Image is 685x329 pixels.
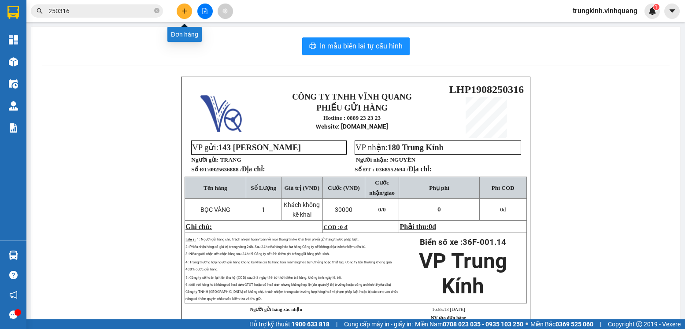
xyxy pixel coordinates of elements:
span: 0925636888 / [209,166,265,173]
span: Phụ phí [429,185,449,191]
strong: Người nhận: [356,156,389,163]
span: ⚪️ [526,322,528,326]
strong: Biển số xe : [420,237,506,247]
span: 0/ [378,206,386,213]
span: Số Lượng [251,185,276,191]
img: logo [200,90,242,132]
strong: : [DOMAIN_NAME] [316,123,388,130]
span: 30000 [335,206,352,213]
span: Lưu ý: [185,237,196,241]
span: In mẫu biên lai tự cấu hình [320,41,403,52]
span: Cước nhận/giao [369,179,395,196]
span: Ghi chú: [185,223,212,230]
span: Phí COD [492,185,515,191]
span: aim [222,8,228,14]
strong: Số ĐT : [355,166,374,173]
span: Giá trị (VNĐ) [285,185,320,191]
img: logo-vxr [7,6,19,19]
strong: Số ĐT: [191,166,265,173]
span: 143 [PERSON_NAME] [218,143,301,152]
span: đ [432,223,436,230]
span: Địa chỉ: [242,165,265,173]
span: copyright [636,321,642,327]
span: | [336,319,337,329]
span: VP gửi: [192,143,301,152]
span: 16:55:13 [DATE] [432,307,465,312]
button: plus [177,4,192,19]
span: close-circle [154,7,159,15]
span: 3: Nếu người nhận đến nhận hàng sau 24h thì Công ty sẽ tính thêm phí trông giữ hàng phát sinh. [185,252,330,256]
span: Miền Nam [415,319,523,329]
span: VP nhận: [355,143,444,152]
img: warehouse-icon [9,101,18,111]
span: plus [181,8,188,14]
span: Địa chỉ: [408,165,432,173]
span: Miền Bắc [530,319,593,329]
span: close-circle [154,8,159,13]
strong: 0369 525 060 [555,321,593,328]
span: notification [9,291,18,299]
button: caret-down [664,4,680,19]
span: file-add [202,8,208,14]
span: Hỗ trợ kỹ thuật: [249,319,330,329]
div: Đơn hàng [167,27,202,42]
span: đ [500,206,506,213]
span: BỌC VÀNG [200,206,230,213]
img: warehouse-icon [9,79,18,89]
span: 0368552694 / [376,166,432,173]
span: | [600,319,601,329]
span: COD : [323,224,348,230]
button: printerIn mẫu biên lai tự cấu hình [302,37,410,55]
span: 1 [655,4,658,10]
strong: Người gửi hàng xác nhận [250,307,302,312]
sup: 1 [653,4,659,10]
img: solution-icon [9,123,18,133]
button: file-add [197,4,213,19]
span: VP Trung Kính [419,248,507,299]
span: NGUYÊN [390,156,415,163]
span: 180 Trung Kính [388,143,444,152]
img: warehouse-icon [9,57,18,67]
span: 0 đ [340,224,348,230]
span: trungkinh.vinhquang [566,5,644,16]
span: 36F-001.14 [463,237,506,247]
span: 4: Trong trường hợp người gửi hàng không kê khai giá trị hàng hóa mà hàng hóa bị hư hỏng hoặc thấ... [185,260,392,271]
strong: CÔNG TY TNHH VĨNH QUANG [292,92,412,101]
strong: PHIẾU GỬI HÀNG [316,103,388,112]
span: 0 [383,206,386,213]
span: question-circle [9,271,18,279]
span: 0 [429,223,432,230]
span: 2: Phiếu nhận hàng có giá trị trong vòng 24h. Sau 24h nếu hàng hóa hư hỏng Công ty sẽ không chịu ... [185,245,366,249]
span: Tên hàng [204,185,227,191]
span: Cước (VNĐ) [328,185,360,191]
strong: Người gửi: [191,156,218,163]
span: Cung cấp máy in - giấy in: [344,319,413,329]
button: aim [218,4,233,19]
img: dashboard-icon [9,35,18,44]
span: 1: Người gửi hàng chịu trách nhiệm hoàn toàn về mọi thông tin kê khai trên phiếu gửi hàng trước p... [197,237,359,241]
span: LHP1908250316 [449,84,524,95]
strong: 0708 023 035 - 0935 103 250 [443,321,523,328]
span: 0 [437,206,441,213]
span: message [9,311,18,319]
span: Phải thu: [400,223,436,230]
span: search [37,8,43,14]
strong: NV tạo đơn hàng [431,315,466,320]
span: Khách không kê khai [284,201,320,218]
strong: Hotline : 0889 23 23 23 [323,115,381,121]
span: TRANG [220,156,241,163]
span: 5: Công ty sẽ hoàn lại tiền thu hộ (COD) sau 2-3 ngày tính từ thời điểm trả hàng, không tính ngày... [185,276,398,301]
strong: 1900 633 818 [292,321,330,328]
img: icon-new-feature [648,7,656,15]
span: Website [316,123,338,130]
input: Tìm tên, số ĐT hoặc mã đơn [48,6,152,16]
span: 1 [262,206,265,213]
span: caret-down [668,7,676,15]
img: warehouse-icon [9,251,18,260]
span: printer [309,42,316,51]
span: 0 [500,206,503,213]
